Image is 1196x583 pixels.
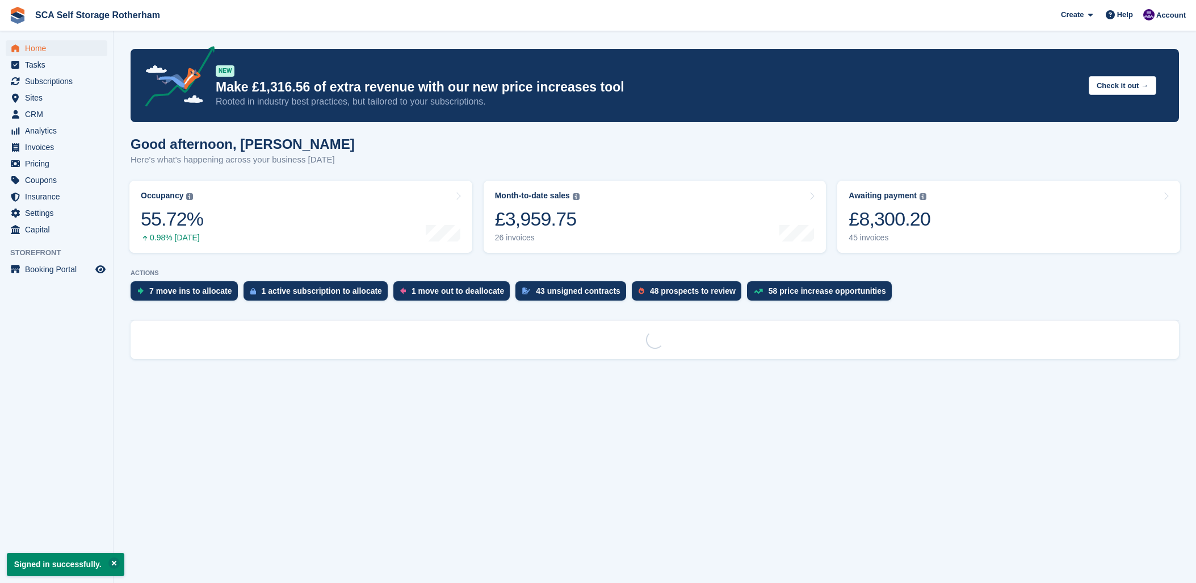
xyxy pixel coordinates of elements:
div: 48 prospects to review [650,286,736,295]
a: menu [6,106,107,122]
div: 58 price increase opportunities [769,286,886,295]
span: CRM [25,106,93,122]
img: icon-info-grey-7440780725fd019a000dd9b08b2336e03edf1995a4989e88bcd33f0948082b44.svg [186,193,193,200]
span: Storefront [10,247,113,259]
img: Kelly Neesham [1143,9,1155,20]
p: Make £1,316.56 of extra revenue with our new price increases tool [216,79,1080,95]
div: 0.98% [DATE] [141,233,203,243]
span: Account [1156,10,1186,21]
div: Month-to-date sales [495,191,570,201]
span: Capital [25,222,93,238]
span: Tasks [25,57,93,73]
img: icon-info-grey-7440780725fd019a000dd9b08b2336e03edf1995a4989e88bcd33f0948082b44.svg [920,193,926,200]
img: contract_signature_icon-13c848040528278c33f63329250d36e43548de30e8caae1d1a13099fd9432cc5.svg [522,288,530,294]
span: Invoices [25,139,93,155]
a: menu [6,172,107,188]
a: menu [6,189,107,205]
a: menu [6,90,107,106]
a: menu [6,222,107,238]
img: icon-info-grey-7440780725fd019a000dd9b08b2336e03edf1995a4989e88bcd33f0948082b44.svg [573,193,580,200]
div: 43 unsigned contracts [536,286,620,295]
div: £8,300.20 [849,207,930,231]
p: ACTIONS [131,269,1179,277]
a: menu [6,73,107,89]
a: SCA Self Storage Rotherham [31,6,165,24]
div: 1 move out to deallocate [412,286,504,295]
div: 7 move ins to allocate [149,286,232,295]
a: 7 move ins to allocate [131,281,244,306]
h1: Good afternoon, [PERSON_NAME] [131,136,355,152]
button: Check it out → [1089,76,1156,95]
a: 58 price increase opportunities [747,281,897,306]
img: price-adjustments-announcement-icon-8257ccfd72463d97f412b2fc003d46551f7dbcb40ab6d574587a9cd5c0d94... [136,46,215,111]
div: NEW [216,65,234,77]
a: 48 prospects to review [632,281,747,306]
a: 1 active subscription to allocate [244,281,393,306]
span: Insurance [25,189,93,205]
span: Create [1061,9,1084,20]
span: Subscriptions [25,73,93,89]
p: Rooted in industry best practices, but tailored to your subscriptions. [216,95,1080,108]
span: Home [25,40,93,56]
img: stora-icon-8386f47178a22dfd0bd8f6a31ec36ba5ce8667c1dd55bd0f319d3a0aa187defe.svg [9,7,26,24]
a: menu [6,57,107,73]
span: Settings [25,205,93,221]
img: price_increase_opportunities-93ffe204e8149a01c8c9dc8f82e8f89637d9d84a8eef4429ea346261dce0b2c0.svg [754,289,763,294]
div: 1 active subscription to allocate [262,286,382,295]
div: Awaiting payment [849,191,917,201]
img: move_ins_to_allocate_icon-fdf77a2bb77ea45bf5b3d319d69a93e2d87916cf1d5bf7949dd705db3b84f3ca.svg [137,288,144,294]
a: menu [6,123,107,139]
span: Pricing [25,156,93,172]
span: Analytics [25,123,93,139]
a: menu [6,261,107,277]
span: Coupons [25,172,93,188]
span: Booking Portal [25,261,93,277]
div: 26 invoices [495,233,580,243]
a: 43 unsigned contracts [515,281,632,306]
img: active_subscription_to_allocate_icon-d502201f5373d7db506a760aba3b589e785aa758c864c3986d89f69b8ff3... [250,288,256,295]
span: Sites [25,90,93,106]
a: menu [6,156,107,172]
p: Here's what's happening across your business [DATE] [131,153,355,166]
img: move_outs_to_deallocate_icon-f764333ba52eb49d3ac5e1228854f67142a1ed5810a6f6cc68b1a99e826820c5.svg [400,288,406,294]
a: Awaiting payment £8,300.20 45 invoices [837,181,1180,253]
a: menu [6,40,107,56]
a: menu [6,205,107,221]
div: 55.72% [141,207,203,231]
a: Month-to-date sales £3,959.75 26 invoices [484,181,826,253]
a: Preview store [94,263,107,276]
div: Occupancy [141,191,183,201]
div: £3,959.75 [495,207,580,231]
img: prospect-51fa495bee0391a8d652442698ab0144808aea92771e9ea1ae160a38d050c398.svg [639,288,644,294]
span: Help [1117,9,1133,20]
a: 1 move out to deallocate [393,281,515,306]
p: Signed in successfully. [7,553,124,576]
div: 45 invoices [849,233,930,243]
a: Occupancy 55.72% 0.98% [DATE] [129,181,472,253]
a: menu [6,139,107,155]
